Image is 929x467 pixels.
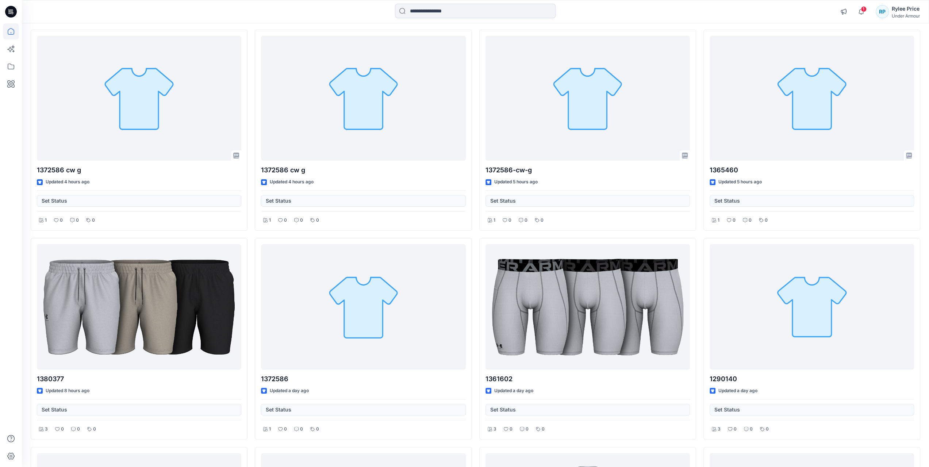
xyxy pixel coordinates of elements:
[46,387,89,395] p: Updated 8 hours ago
[508,217,511,224] p: 0
[485,244,690,370] a: 1361602
[316,217,319,224] p: 0
[750,425,753,433] p: 0
[269,217,271,224] p: 1
[270,178,314,186] p: Updated 4 hours ago
[261,36,465,161] a: 1372586 cw g
[710,374,914,384] p: 1290140
[300,425,303,433] p: 0
[37,244,241,370] a: 1380377
[45,217,47,224] p: 1
[749,217,752,224] p: 0
[261,165,465,175] p: 1372586 cw g
[37,165,241,175] p: 1372586 cw g
[525,217,527,224] p: 0
[766,425,769,433] p: 0
[494,387,533,395] p: Updated a day ago
[765,217,768,224] p: 0
[510,425,513,433] p: 0
[77,425,80,433] p: 0
[92,217,95,224] p: 0
[876,5,889,18] div: RP
[45,425,48,433] p: 3
[710,244,914,370] a: 1290140
[300,217,303,224] p: 0
[733,217,736,224] p: 0
[316,425,319,433] p: 0
[284,425,287,433] p: 0
[46,178,89,186] p: Updated 4 hours ago
[37,36,241,161] a: 1372586 cw g
[542,425,545,433] p: 0
[269,425,271,433] p: 1
[861,6,867,12] span: 1
[710,36,914,161] a: 1365460
[526,425,529,433] p: 0
[892,13,920,19] div: Under Armour
[734,425,737,433] p: 0
[541,217,544,224] p: 0
[284,217,287,224] p: 0
[494,217,495,224] p: 1
[485,165,690,175] p: 1372586-cw-g
[718,178,762,186] p: Updated 5 hours ago
[37,374,241,384] p: 1380377
[93,425,96,433] p: 0
[270,387,309,395] p: Updated a day ago
[485,374,690,384] p: 1361602
[892,4,920,13] div: Rylee Price
[261,244,465,370] a: 1372586
[61,425,64,433] p: 0
[718,425,721,433] p: 3
[485,36,690,161] a: 1372586-cw-g
[710,165,914,175] p: 1365460
[494,178,538,186] p: Updated 5 hours ago
[718,217,719,224] p: 1
[718,387,757,395] p: Updated a day ago
[261,374,465,384] p: 1372586
[494,425,496,433] p: 3
[76,217,79,224] p: 0
[60,217,63,224] p: 0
